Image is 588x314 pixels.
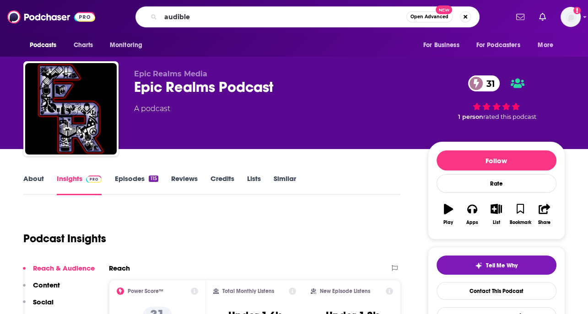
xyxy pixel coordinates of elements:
[423,39,459,52] span: For Business
[437,198,460,231] button: Play
[538,220,550,225] div: Share
[484,198,508,231] button: List
[470,37,534,54] button: open menu
[436,5,452,14] span: New
[274,174,296,195] a: Similar
[443,220,453,225] div: Play
[57,174,102,195] a: InsightsPodchaser Pro
[406,11,453,22] button: Open AdvancedNew
[114,174,158,195] a: Episodes115
[222,288,274,294] h2: Total Monthly Listens
[561,7,581,27] span: Logged in as BKusilek
[512,9,528,25] a: Show notifications dropdown
[135,6,480,27] div: Search podcasts, credits, & more...
[74,39,93,52] span: Charts
[475,262,482,269] img: tell me why sparkle
[437,255,556,275] button: tell me why sparkleTell Me Why
[428,69,565,126] div: 31 1 personrated this podcast
[33,298,54,306] p: Social
[561,7,581,27] img: User Profile
[210,174,234,195] a: Credits
[573,7,581,14] svg: Add a profile image
[532,198,556,231] button: Share
[417,37,471,54] button: open menu
[149,176,158,182] div: 115
[458,113,483,120] span: 1 person
[30,39,57,52] span: Podcasts
[109,264,130,272] h2: Reach
[483,113,536,120] span: rated this podcast
[508,198,532,231] button: Bookmark
[476,39,520,52] span: For Podcasters
[460,198,484,231] button: Apps
[68,37,99,54] a: Charts
[161,10,406,24] input: Search podcasts, credits, & more...
[110,39,142,52] span: Monitoring
[86,176,102,183] img: Podchaser Pro
[23,281,60,298] button: Content
[466,220,478,225] div: Apps
[493,220,500,225] div: List
[320,288,370,294] h2: New Episode Listens
[437,174,556,193] div: Rate
[33,281,60,289] p: Content
[128,288,163,294] h2: Power Score™
[410,15,448,19] span: Open Advanced
[437,282,556,300] a: Contact This Podcast
[25,63,117,154] img: Epic Realms Podcast
[535,9,550,25] a: Show notifications dropdown
[561,7,581,27] button: Show profile menu
[23,37,69,54] button: open menu
[477,75,500,91] span: 31
[23,174,44,195] a: About
[134,69,207,78] span: Epic Realms Media
[23,232,106,245] h1: Podcast Insights
[134,103,170,114] div: A podcast
[103,37,154,54] button: open menu
[171,174,198,195] a: Reviews
[23,264,95,281] button: Reach & Audience
[247,174,261,195] a: Lists
[437,150,556,170] button: Follow
[509,220,531,225] div: Bookmark
[468,75,500,91] a: 31
[531,37,565,54] button: open menu
[486,262,518,269] span: Tell Me Why
[538,39,553,52] span: More
[33,264,95,272] p: Reach & Audience
[7,8,95,26] img: Podchaser - Follow, Share and Rate Podcasts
